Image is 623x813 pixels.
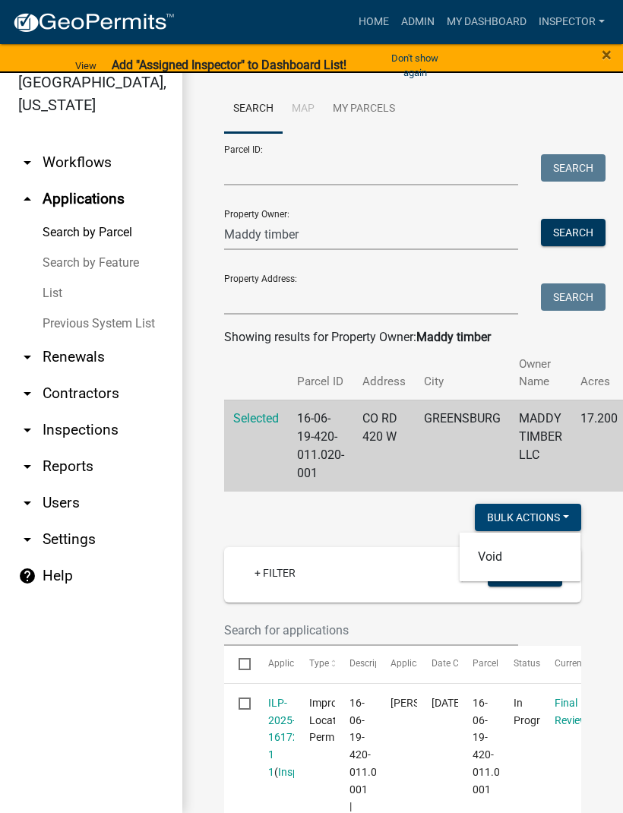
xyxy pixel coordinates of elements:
datatable-header-cell: Application Number [253,646,294,682]
a: My Parcels [324,85,404,134]
button: Don't show again [375,46,456,85]
span: 16-06-19-420-011.020-001 [473,697,515,796]
div: ( ) [268,694,280,781]
i: arrow_drop_down [18,457,36,476]
a: + Filter [242,559,308,587]
a: Admin [395,8,441,36]
datatable-header-cell: Type [294,646,335,682]
i: arrow_drop_down [18,153,36,172]
th: Owner Name [510,346,571,400]
datatable-header-cell: Parcel ID [458,646,499,682]
span: Applicant [391,658,430,669]
div: Showing results for Property Owner: [224,328,581,346]
div: Bulk Actions [460,533,581,581]
button: Void [460,539,581,575]
button: Search [541,283,606,311]
i: arrow_drop_down [18,530,36,549]
th: Address [353,346,415,400]
span: Sarah Eckert [391,697,472,709]
i: arrow_drop_down [18,494,36,512]
td: MADDY TIMBER LLC [510,400,571,492]
span: 07/28/2025 [432,697,463,709]
span: Type [309,658,329,669]
span: Description [349,658,396,669]
button: Columns [488,559,562,587]
span: Improvement Location Permit [309,697,372,744]
button: Bulk Actions [475,504,581,531]
span: In Progress [514,697,556,726]
strong: Maddy timber [416,330,491,344]
a: Inspector [533,8,611,36]
datatable-header-cell: Applicant [376,646,417,682]
td: CO RD 420 W [353,400,415,492]
th: City [415,346,510,400]
td: GREENSBURG [415,400,510,492]
i: arrow_drop_up [18,190,36,208]
datatable-header-cell: Select [224,646,253,682]
span: Date Created [432,658,485,669]
a: Home [353,8,395,36]
span: Parcel ID [473,658,509,669]
span: × [602,44,612,65]
i: arrow_drop_down [18,348,36,366]
i: arrow_drop_down [18,384,36,403]
datatable-header-cell: Description [335,646,376,682]
span: Status [514,658,540,669]
button: Close [602,46,612,64]
a: Inspections [278,766,333,778]
a: Final Review [555,697,588,726]
datatable-header-cell: Date Created [417,646,458,682]
strong: Add "Assigned Inspector" to Dashboard List! [112,58,346,72]
a: Selected [233,411,279,425]
a: View [69,53,103,78]
span: Application Number [268,658,351,669]
td: 16-06-19-420-011.020-001 [288,400,353,492]
a: ILP-2025-16172 1 1 [268,697,299,778]
th: Parcel ID [288,346,353,400]
datatable-header-cell: Status [499,646,540,682]
input: Search for applications [224,615,518,646]
i: help [18,567,36,585]
datatable-header-cell: Current Activity [540,646,581,682]
a: Search [224,85,283,134]
span: Current Activity [555,658,618,669]
a: My Dashboard [441,8,533,36]
button: Search [541,154,606,182]
button: Search [541,219,606,246]
i: arrow_drop_down [18,421,36,439]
